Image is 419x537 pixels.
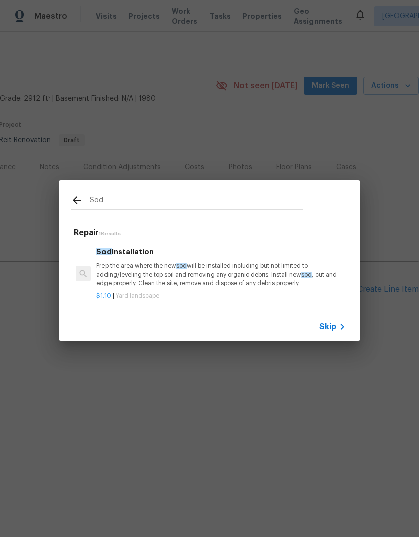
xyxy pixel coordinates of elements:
h6: Installation [96,246,346,257]
input: Search issues or repairs [90,194,303,209]
p: | [96,292,346,300]
p: Prep the area where the new will be installed including but not limited to adding/leveling the to... [96,262,346,288]
span: 1 Results [99,231,121,236]
span: sod [301,272,312,278]
span: $1.10 [96,293,111,299]
span: Skip [319,322,336,332]
span: Yard landscape [116,293,159,299]
span: Sod [96,248,112,255]
span: sod [176,263,187,269]
h5: Repair [74,228,348,238]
